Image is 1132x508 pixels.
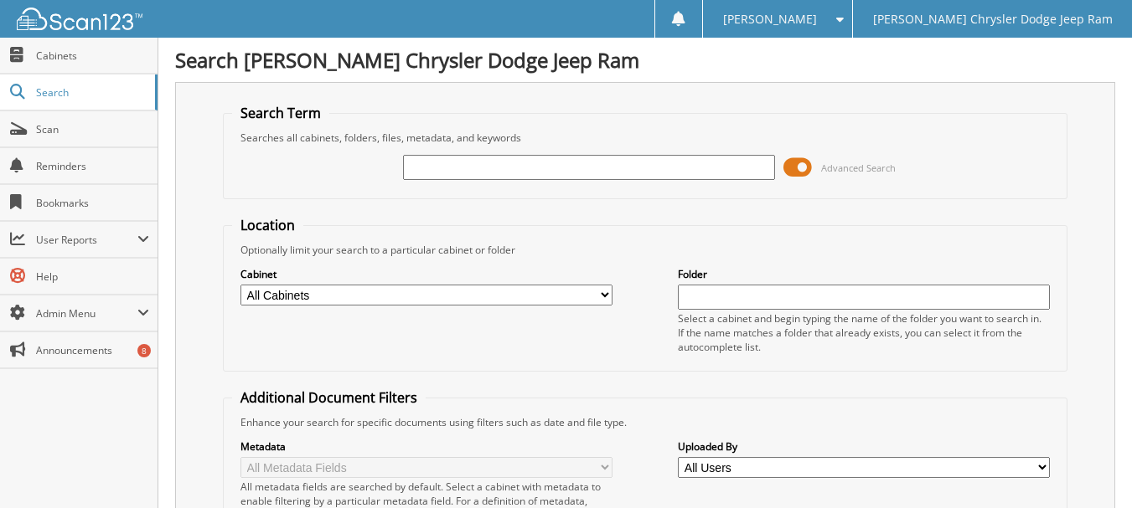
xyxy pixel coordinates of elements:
[232,104,329,122] legend: Search Term
[36,269,149,284] span: Help
[36,306,137,321] span: Admin Menu
[821,162,896,174] span: Advanced Search
[678,267,1050,281] label: Folder
[175,46,1115,74] h1: Search [PERSON_NAME] Chrysler Dodge Jeep Ram
[17,8,142,30] img: scan123-logo-white.svg
[232,388,426,407] legend: Additional Document Filters
[240,267,613,281] label: Cabinet
[723,14,817,24] span: [PERSON_NAME]
[240,439,613,454] label: Metadata
[36,49,149,63] span: Cabinets
[36,159,149,173] span: Reminders
[36,343,149,357] span: Announcements
[873,14,1113,24] span: [PERSON_NAME] Chrysler Dodge Jeep Ram
[36,85,147,100] span: Search
[232,216,303,234] legend: Location
[232,243,1058,257] div: Optionally limit your search to a particular cabinet or folder
[137,344,151,357] div: 8
[232,131,1058,145] div: Searches all cabinets, folders, files, metadata, and keywords
[36,233,137,247] span: User Reports
[36,122,149,136] span: Scan
[678,311,1050,354] div: Select a cabinet and begin typing the name of the folder you want to search in. If the name match...
[36,196,149,210] span: Bookmarks
[678,439,1050,454] label: Uploaded By
[232,415,1058,429] div: Enhance your search for specific documents using filters such as date and file type.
